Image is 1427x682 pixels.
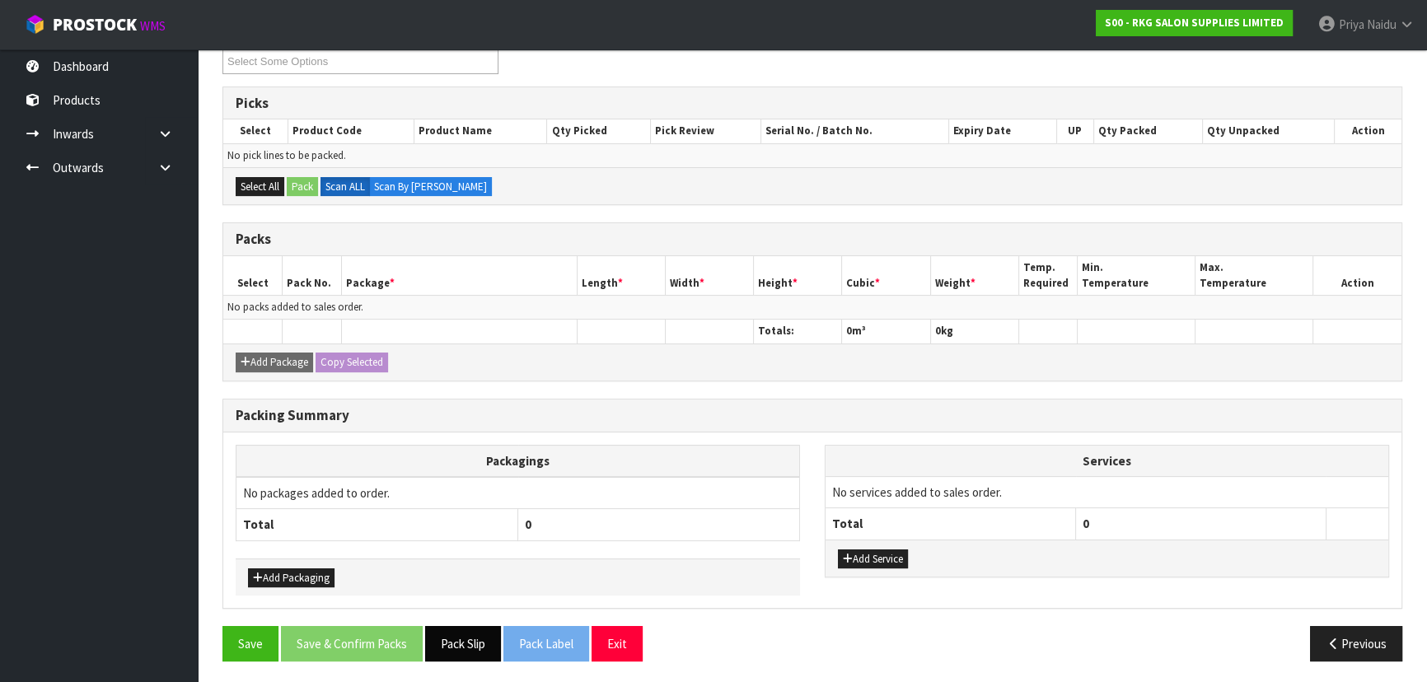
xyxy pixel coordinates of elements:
[236,231,1389,247] h3: Packs
[1096,10,1293,36] a: S00 - RKG SALON SUPPLIES LIMITED
[1313,256,1401,295] th: Action
[665,256,753,295] th: Width
[248,568,335,588] button: Add Packaging
[826,477,1388,508] td: No services added to sales order.
[826,508,1076,540] th: Total
[414,119,547,143] th: Product Name
[316,353,388,372] button: Copy Selected
[288,119,414,143] th: Product Code
[1310,626,1402,661] button: Previous
[223,143,1401,167] td: No pick lines to be packed.
[236,96,1389,111] h3: Picks
[930,320,1018,343] th: kg
[761,119,949,143] th: Serial No. / Batch No.
[236,408,1389,423] h3: Packing Summary
[842,256,930,295] th: Cubic
[369,177,492,197] label: Scan By [PERSON_NAME]
[754,320,842,343] th: Totals:
[236,177,284,197] button: Select All
[651,119,761,143] th: Pick Review
[236,445,800,477] th: Packagings
[341,256,577,295] th: Package
[826,446,1388,477] th: Services
[283,256,342,295] th: Pack No.
[223,119,288,143] th: Select
[1195,256,1313,295] th: Max. Temperature
[222,626,278,661] button: Save
[935,324,941,338] span: 0
[592,626,643,661] button: Exit
[1093,119,1202,143] th: Qty Packed
[842,320,930,343] th: m³
[930,256,1018,295] th: Weight
[846,324,852,338] span: 0
[547,119,651,143] th: Qty Picked
[425,626,501,661] button: Pack Slip
[236,477,800,509] td: No packages added to order.
[140,18,166,34] small: WMS
[223,295,1401,319] td: No packs added to sales order.
[1056,119,1093,143] th: UP
[222,14,1402,674] span: Pack
[1018,256,1078,295] th: Temp. Required
[320,177,370,197] label: Scan ALL
[1367,16,1397,32] span: Naidu
[53,14,137,35] span: ProStock
[838,549,908,569] button: Add Service
[503,626,589,661] button: Pack Label
[525,516,531,532] span: 0
[25,14,45,35] img: cube-alt.png
[948,119,1056,143] th: Expiry Date
[223,256,283,295] th: Select
[287,177,318,197] button: Pack
[281,626,423,661] button: Save & Confirm Packs
[754,256,842,295] th: Height
[577,256,665,295] th: Length
[236,509,518,540] th: Total
[1203,119,1335,143] th: Qty Unpacked
[1078,256,1195,295] th: Min. Temperature
[236,353,313,372] button: Add Package
[1339,16,1364,32] span: Priya
[1105,16,1284,30] strong: S00 - RKG SALON SUPPLIES LIMITED
[1083,516,1089,531] span: 0
[1334,119,1401,143] th: Action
